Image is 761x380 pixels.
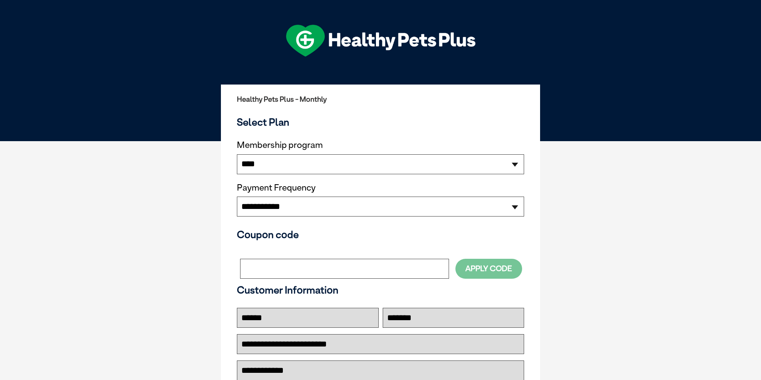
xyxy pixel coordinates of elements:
label: Payment Frequency [237,183,316,193]
h3: Coupon code [237,228,524,240]
h2: Healthy Pets Plus - Monthly [237,95,524,103]
h3: Select Plan [237,116,524,128]
button: Apply Code [455,259,522,278]
img: hpp-logo-landscape-green-white.png [286,25,475,57]
h3: Customer Information [237,284,524,296]
label: Membership program [237,140,524,150]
